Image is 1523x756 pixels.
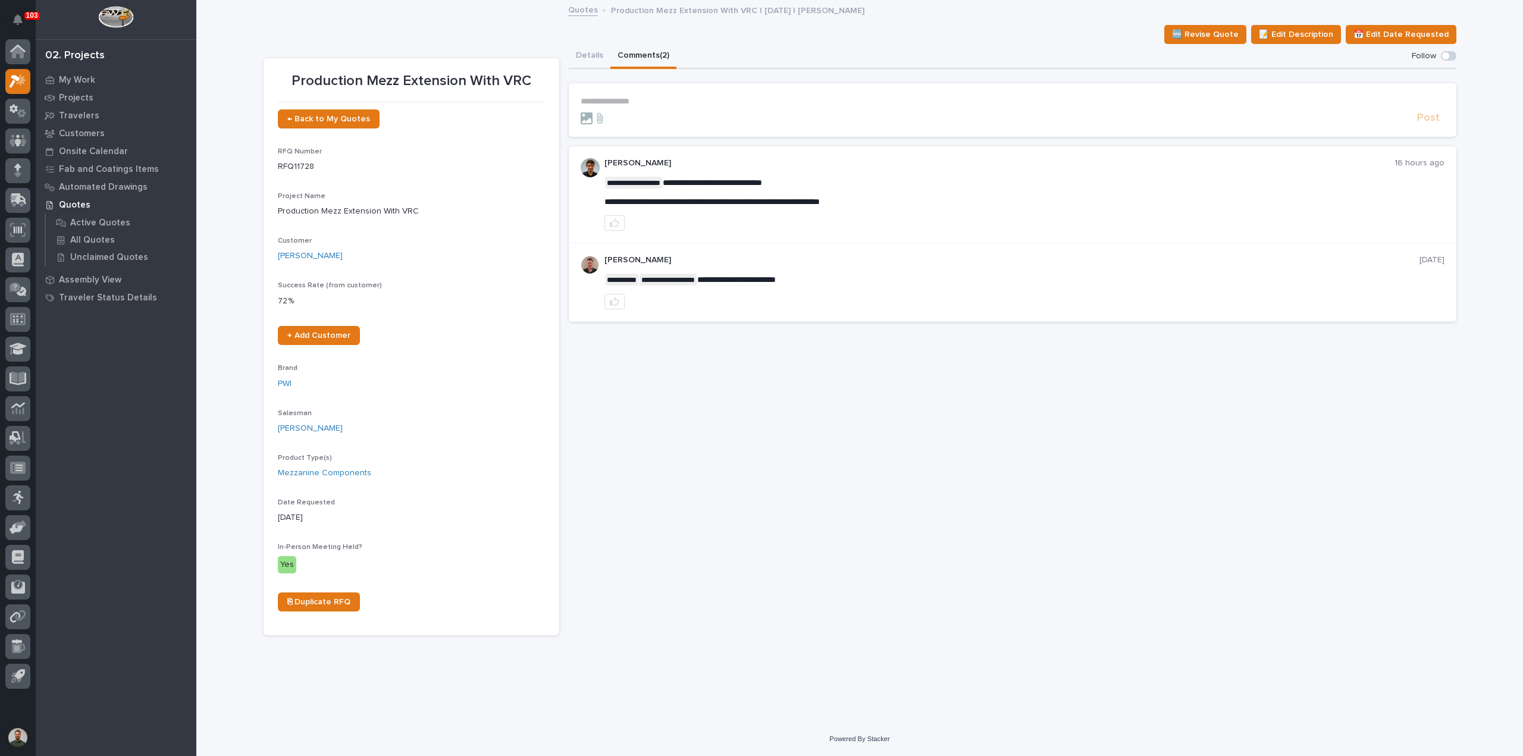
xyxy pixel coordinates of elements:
[278,454,332,462] span: Product Type(s)
[1346,25,1456,44] button: 📅 Edit Date Requested
[278,205,545,218] p: Production Mezz Extension With VRC
[278,499,335,506] span: Date Requested
[278,410,312,417] span: Salesman
[5,7,30,32] button: Notifications
[45,49,105,62] div: 02. Projects
[278,556,296,573] div: Yes
[46,231,196,248] a: All Quotes
[36,271,196,288] a: Assembly View
[278,148,322,155] span: RFQ Number
[70,252,148,263] p: Unclaimed Quotes
[1417,111,1440,125] span: Post
[70,235,115,246] p: All Quotes
[829,735,889,742] a: Powered By Stacker
[287,331,350,340] span: + Add Customer
[15,14,30,33] div: Notifications103
[36,196,196,214] a: Quotes
[287,115,370,123] span: ← Back to My Quotes
[278,326,360,345] a: + Add Customer
[1412,51,1436,61] p: Follow
[59,128,105,139] p: Customers
[278,467,371,479] a: Mezzanine Components
[36,142,196,160] a: Onsite Calendar
[59,146,128,157] p: Onsite Calendar
[278,592,360,611] a: ⎘ Duplicate RFQ
[36,89,196,106] a: Projects
[1172,27,1239,42] span: 🆕 Revise Quote
[1259,27,1333,42] span: 📝 Edit Description
[278,295,545,308] p: 72 %
[59,182,148,193] p: Automated Drawings
[611,3,864,16] p: Production Mezz Extension With VRC | [DATE] | [PERSON_NAME]
[278,365,297,372] span: Brand
[1251,25,1341,44] button: 📝 Edit Description
[46,214,196,231] a: Active Quotes
[1353,27,1449,42] span: 📅 Edit Date Requested
[1164,25,1246,44] button: 🆕 Revise Quote
[36,106,196,124] a: Travelers
[278,282,382,289] span: Success Rate (from customer)
[70,218,130,228] p: Active Quotes
[36,160,196,178] a: Fab and Coatings Items
[278,250,343,262] a: [PERSON_NAME]
[59,293,157,303] p: Traveler Status Details
[36,71,196,89] a: My Work
[1394,158,1444,168] p: 16 hours ago
[46,249,196,265] a: Unclaimed Quotes
[604,294,625,309] button: like this post
[278,73,545,90] p: Production Mezz Extension With VRC
[36,288,196,306] a: Traveler Status Details
[278,161,545,173] p: RFQ11728
[569,44,610,69] button: Details
[59,93,93,103] p: Projects
[1412,111,1444,125] button: Post
[278,378,292,390] a: PWI
[604,158,1394,168] p: [PERSON_NAME]
[59,75,95,86] p: My Work
[278,544,362,551] span: In-Person Meeting Held?
[278,193,325,200] span: Project Name
[581,255,600,274] img: ACg8ocJ82m_yTv-Z4hb_fCauuLRC_sS2187g2m0EbYV5PNiMLtn0JYTq=s96-c
[36,124,196,142] a: Customers
[59,111,99,121] p: Travelers
[278,512,545,524] p: [DATE]
[278,422,343,435] a: [PERSON_NAME]
[287,598,350,606] span: ⎘ Duplicate RFQ
[278,237,312,244] span: Customer
[610,44,676,69] button: Comments (2)
[604,215,625,231] button: like this post
[59,200,90,211] p: Quotes
[1419,255,1444,265] p: [DATE]
[581,158,600,177] img: AOh14Gjx62Rlbesu-yIIyH4c_jqdfkUZL5_Os84z4H1p=s96-c
[26,11,38,20] p: 103
[36,178,196,196] a: Automated Drawings
[5,725,30,750] button: users-avatar
[278,109,380,128] a: ← Back to My Quotes
[59,164,159,175] p: Fab and Coatings Items
[604,255,1419,265] p: [PERSON_NAME]
[59,275,121,286] p: Assembly View
[98,6,133,28] img: Workspace Logo
[568,2,598,16] a: Quotes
